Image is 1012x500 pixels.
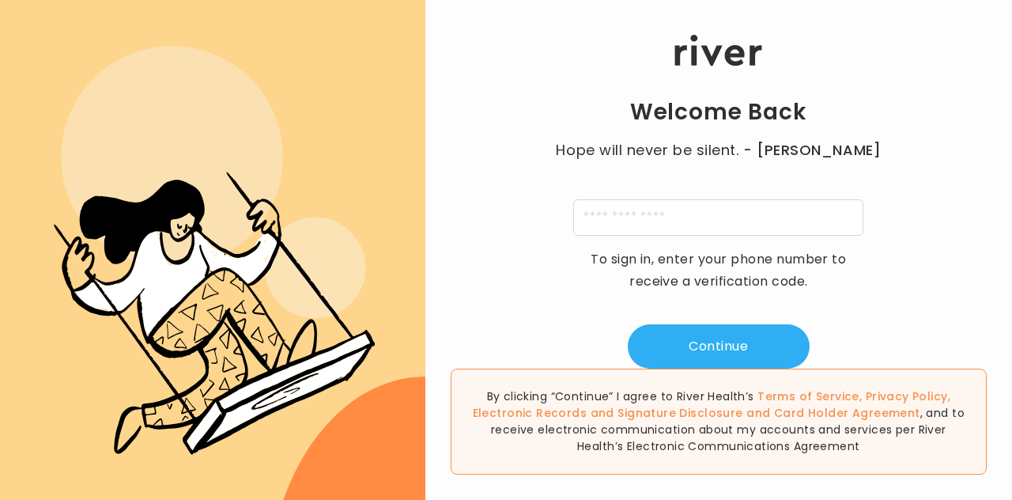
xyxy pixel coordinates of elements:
a: Terms of Service [757,388,859,404]
div: By clicking “Continue” I agree to River Health’s [451,369,987,475]
a: Card Holder Agreement [774,405,920,421]
p: Hope will never be silent. [541,139,897,161]
a: Privacy Policy [866,388,948,404]
span: - [PERSON_NAME] [743,139,881,161]
p: To sign in, enter your phone number to receive a verification code. [580,248,857,293]
h1: Welcome Back [630,98,807,127]
button: Continue [628,324,810,369]
span: , , and [473,388,950,421]
a: Electronic Records and Signature Disclosure [473,405,743,421]
span: , and to receive electronic communication about my accounts and services per River Health’s Elect... [491,405,965,454]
